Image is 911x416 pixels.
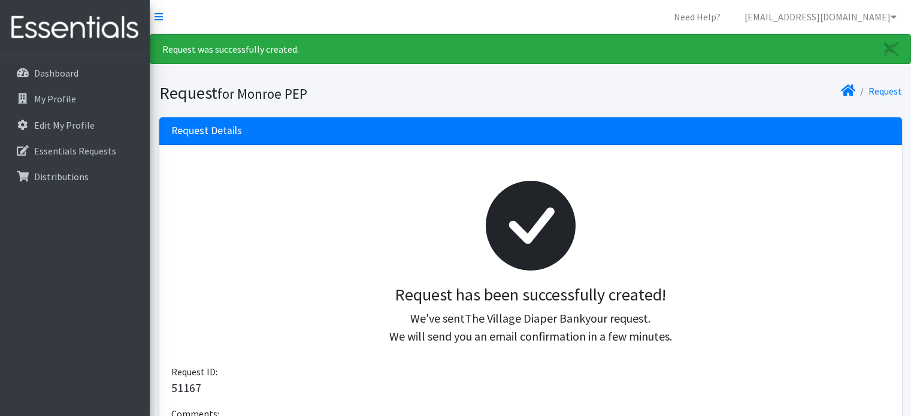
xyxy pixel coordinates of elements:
[5,8,145,48] img: HumanEssentials
[872,35,910,63] a: Close
[34,119,95,131] p: Edit My Profile
[171,379,890,397] p: 51167
[150,34,911,64] div: Request was successfully created.
[664,5,730,29] a: Need Help?
[171,125,242,137] h3: Request Details
[34,171,89,183] p: Distributions
[171,366,217,378] span: Request ID:
[735,5,906,29] a: [EMAIL_ADDRESS][DOMAIN_NAME]
[159,83,526,104] h1: Request
[465,311,585,326] span: The Village Diaper Bank
[34,67,78,79] p: Dashboard
[5,165,145,189] a: Distributions
[217,85,307,102] small: for Monroe PEP
[868,85,902,97] a: Request
[181,309,880,345] p: We've sent your request. We will send you an email confirmation in a few minutes.
[5,139,145,163] a: Essentials Requests
[34,145,116,157] p: Essentials Requests
[5,87,145,111] a: My Profile
[5,61,145,85] a: Dashboard
[181,285,880,305] h3: Request has been successfully created!
[34,93,76,105] p: My Profile
[5,113,145,137] a: Edit My Profile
